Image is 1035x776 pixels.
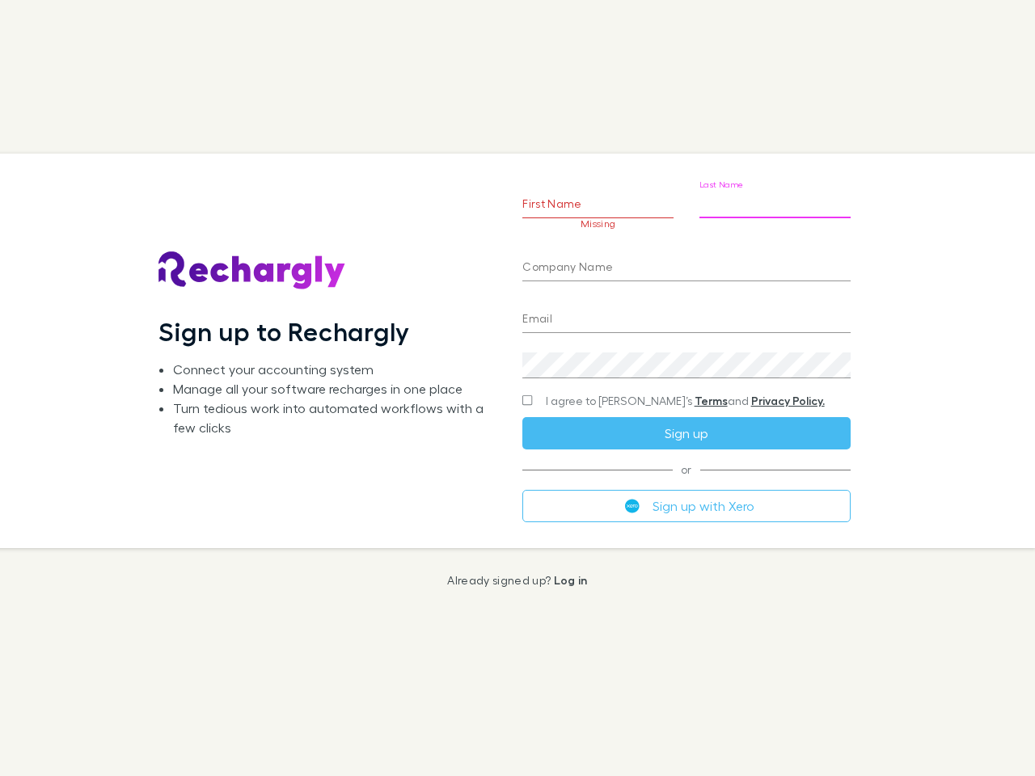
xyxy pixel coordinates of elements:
img: Xero's logo [625,499,640,513]
a: Terms [695,394,728,407]
span: or [522,469,850,470]
p: Already signed up? [447,574,587,587]
a: Log in [554,573,588,587]
img: Rechargly's Logo [158,251,346,290]
a: Privacy Policy. [751,394,825,407]
label: Last Name [699,179,744,191]
p: Missing [522,218,674,230]
li: Turn tedious work into automated workflows with a few clicks [173,399,496,437]
button: Sign up with Xero [522,490,850,522]
li: Connect your accounting system [173,360,496,379]
h1: Sign up to Rechargly [158,316,410,347]
span: I agree to [PERSON_NAME]’s and [546,393,825,409]
button: Sign up [522,417,850,449]
li: Manage all your software recharges in one place [173,379,496,399]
